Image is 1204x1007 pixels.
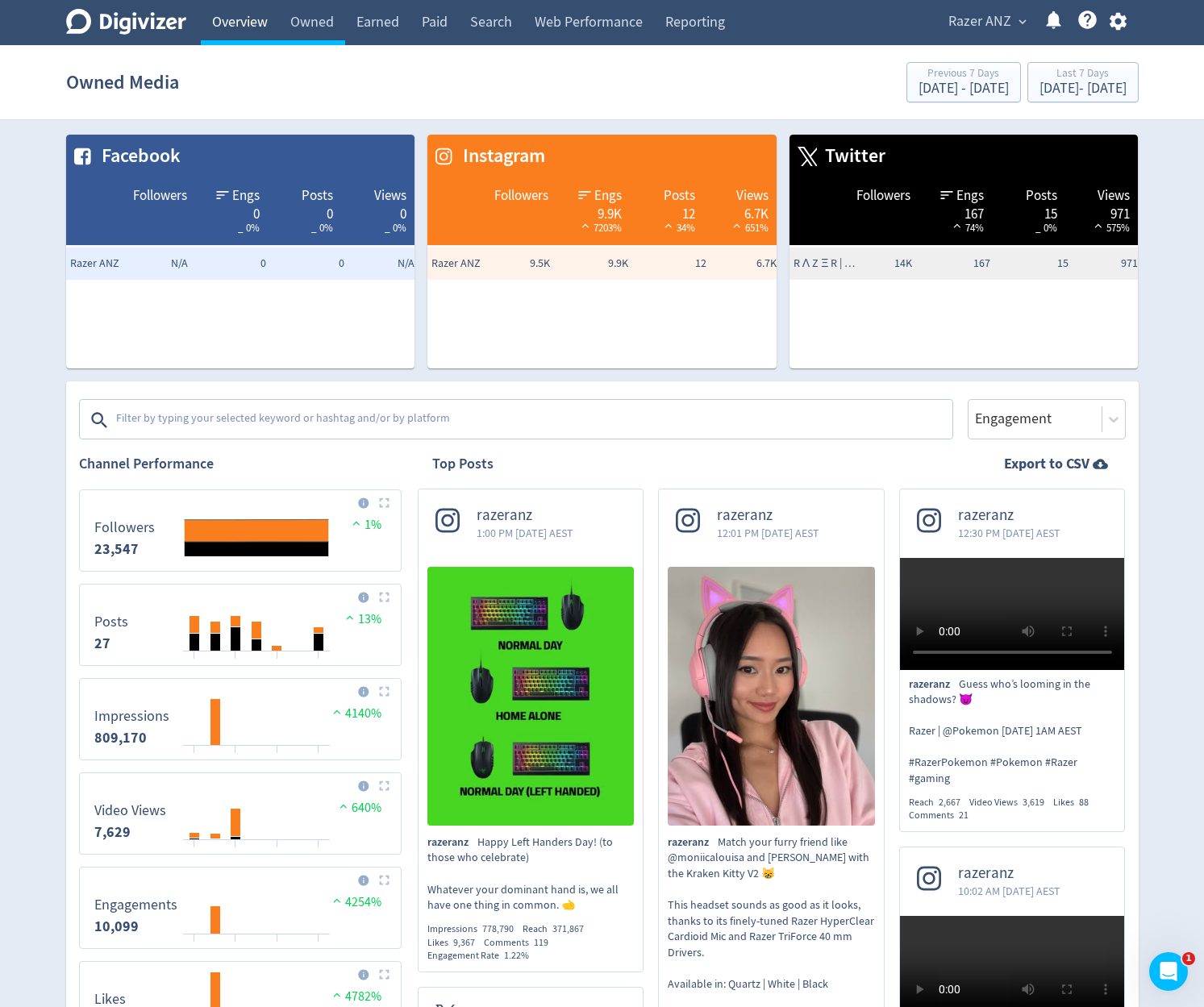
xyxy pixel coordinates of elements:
img: Placeholder [379,875,390,885]
table: customized table [66,135,415,368]
td: 15 [994,248,1073,280]
span: razeranz [958,864,1060,883]
span: Posts [1026,186,1057,206]
span: razeranz [717,506,819,525]
h2: Top Posts [432,454,494,474]
h2: Channel Performance [79,454,402,474]
td: N/A [115,248,193,280]
text: 12/08 [185,751,205,763]
span: _ 0% [238,221,260,235]
img: Placeholder [379,497,390,508]
div: Reach [523,922,593,936]
div: Likes [1053,796,1098,809]
text: 18/08 [308,657,328,668]
span: Engs [232,186,260,206]
span: 1% [348,517,381,533]
span: 21 [959,809,969,822]
img: positive-performance.svg [335,800,352,812]
text: 18/08 [308,751,328,763]
iframe: Intercom live chat [1149,952,1188,991]
td: 14K [838,248,916,280]
div: Comments [484,936,557,950]
img: Happy Left Handers Day! (to those who celebrate) Whatever your dominant hand is, we all have one ... [427,567,635,826]
td: N/A [348,248,427,280]
span: Engs [956,186,984,206]
text: 18/08 [308,940,328,951]
div: Engagement Rate [427,949,538,963]
svg: Engagements 10,099 [86,874,394,942]
td: 6.7K [710,248,789,280]
img: Placeholder [379,686,390,697]
img: positive-performance-white.svg [729,219,745,231]
img: Match your furry friend like @moniicalouisa and Obii with the Kraken Kitty V2 😸 This headset soun... [668,567,875,826]
span: razeranz [477,506,573,525]
strong: 7,629 [94,822,131,842]
img: positive-performance-white.svg [949,219,965,231]
span: 12:30 PM [DATE] AEST [958,525,1060,541]
a: razeranz1:00 PM [DATE] AESTHappy Left Handers Day! (to those who celebrate) Whatever your dominan... [419,489,644,963]
span: Engs [594,186,622,206]
span: razeranz [668,834,718,851]
span: Views [736,186,769,206]
button: Previous 7 Days[DATE] - [DATE] [906,62,1021,102]
span: Razer ANZ [431,256,496,272]
img: positive-performance.svg [348,517,365,529]
td: 12 [632,248,710,280]
div: Impressions [427,922,523,936]
span: 88 [1079,796,1089,809]
text: 18/08 [308,846,328,857]
text: 14/08 [226,846,246,857]
img: Placeholder [379,780,390,791]
img: positive-performance-white.svg [1090,219,1106,231]
p: Guess who’s looming in the shadows? 😈 Razer | @Pokemon [DATE] 1AM AEST #RazerPokemon #Pokemon #Ra... [909,676,1116,787]
div: Video Views [969,796,1053,809]
span: Followers [856,186,910,206]
span: 4140% [329,705,381,722]
span: 12:01 PM [DATE] AEST [717,525,819,541]
span: 74% [949,221,984,235]
strong: 27 [94,634,110,653]
div: Last 7 Days [1039,68,1127,81]
span: 2,667 [939,796,960,809]
div: 971 [1073,205,1131,218]
span: 3,619 [1023,796,1044,809]
svg: Impressions 809,170 [86,685,394,753]
span: Facebook [94,143,181,170]
img: positive-performance-white.svg [660,219,677,231]
text: 12/08 [185,657,205,668]
text: 16/08 [267,657,287,668]
span: 4782% [329,988,381,1005]
td: 9.9K [554,248,632,280]
div: Reach [909,796,969,809]
img: positive-performance.svg [329,988,345,1001]
span: Posts [664,186,695,206]
span: Views [1098,186,1130,206]
dt: Engagements [94,896,177,914]
td: 0 [192,248,270,280]
table: customized table [789,135,1139,368]
span: _ 0% [311,221,333,235]
img: positive-performance-white.svg [577,219,594,231]
span: 371,867 [552,922,584,935]
span: 119 [534,936,548,949]
text: 16/08 [267,846,287,857]
text: 12/08 [185,846,205,857]
text: 14/08 [226,657,246,668]
div: 15 [1000,205,1057,218]
p: Happy Left Handers Day! (to those who celebrate) Whatever your dominant hand is, we all have one ... [427,834,635,913]
div: [DATE] - [DATE] [1039,81,1127,96]
span: 1 [1182,952,1195,965]
span: 640% [335,800,381,816]
span: Instagram [455,143,545,170]
div: Comments [909,809,977,822]
span: 575% [1090,221,1130,235]
strong: 23,547 [94,539,139,559]
strong: 10,099 [94,917,139,936]
span: 9,367 [453,936,475,949]
div: 12 [638,205,695,218]
div: 0 [276,205,333,218]
svg: Posts 27 [86,591,394,659]
span: _ 0% [385,221,406,235]
span: 10:02 AM [DATE] AEST [958,883,1060,899]
span: 13% [342,611,381,627]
